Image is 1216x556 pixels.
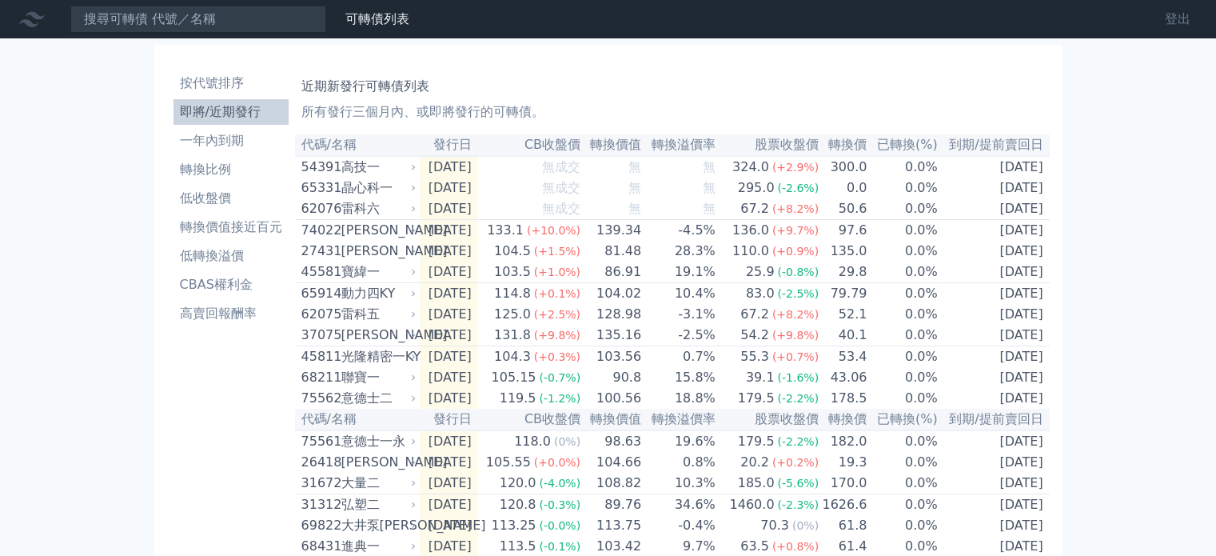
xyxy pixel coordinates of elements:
[173,128,289,154] a: 一年內到期
[478,409,581,430] th: CB收盤價
[539,519,580,532] span: (-0.0%)
[867,220,938,242] td: 0.0%
[542,180,580,195] span: 無成交
[173,189,289,208] li: 低收盤價
[716,134,819,156] th: 股票收盤價
[703,180,716,195] span: 無
[420,452,478,473] td: [DATE]
[939,304,1050,325] td: [DATE]
[642,388,716,409] td: 18.8%
[819,262,867,283] td: 29.8
[867,283,938,305] td: 0.0%
[939,241,1050,262] td: [DATE]
[819,452,867,473] td: 19.3
[628,159,641,174] span: 無
[301,221,337,240] div: 74022
[819,241,867,262] td: 135.0
[341,368,413,387] div: 聯寶一
[939,346,1050,368] td: [DATE]
[496,389,540,408] div: 119.5
[819,473,867,494] td: 170.0
[777,498,819,511] span: (-2.3%)
[777,182,819,194] span: (-2.6%)
[939,262,1050,283] td: [DATE]
[534,329,580,342] span: (+9.8%)
[173,275,289,294] li: CBAS權利金
[737,199,772,218] div: 67.2
[939,388,1050,409] td: [DATE]
[757,516,792,535] div: 70.3
[491,326,534,345] div: 131.8
[301,368,337,387] div: 68211
[341,326,413,345] div: [PERSON_NAME]
[341,262,413,282] div: 寶緯一
[729,221,772,240] div: 136.0
[867,473,938,494] td: 0.0%
[735,474,778,493] div: 185.0
[939,367,1050,388] td: [DATE]
[484,221,527,240] div: 133.1
[939,515,1050,536] td: [DATE]
[1152,6,1203,32] a: 登出
[173,160,289,179] li: 轉換比例
[581,241,642,262] td: 81.48
[642,367,716,388] td: 15.8%
[173,246,289,266] li: 低轉換溢價
[420,178,478,198] td: [DATE]
[581,473,642,494] td: 108.82
[737,537,772,556] div: 63.5
[819,325,867,346] td: 40.1
[341,537,413,556] div: 進典一
[581,220,642,242] td: 139.34
[341,305,413,324] div: 雷科五
[554,435,580,448] span: (0%)
[772,350,819,363] span: (+0.7%)
[642,494,716,516] td: 34.6%
[581,494,642,516] td: 89.76
[491,305,534,324] div: 125.0
[772,202,819,215] span: (+8.2%)
[642,283,716,305] td: 10.4%
[867,494,938,516] td: 0.0%
[867,156,938,178] td: 0.0%
[301,158,337,177] div: 54391
[642,515,716,536] td: -0.4%
[341,221,413,240] div: [PERSON_NAME]
[581,346,642,368] td: 103.56
[301,305,337,324] div: 62075
[939,430,1050,452] td: [DATE]
[420,304,478,325] td: [DATE]
[301,102,1043,122] p: 所有發行三個月內、或即將發行的可轉債。
[420,367,478,388] td: [DATE]
[496,495,540,514] div: 120.8
[539,392,580,405] span: (-1.2%)
[581,430,642,452] td: 98.63
[772,456,819,469] span: (+0.2%)
[295,409,420,430] th: 代碼/名稱
[491,242,534,261] div: 104.5
[301,347,337,366] div: 45811
[642,409,716,430] th: 轉換溢價率
[341,474,413,493] div: 大量二
[581,452,642,473] td: 104.66
[777,477,819,490] span: (-5.6%)
[642,304,716,325] td: -3.1%
[737,453,772,472] div: 20.2
[735,178,778,198] div: 295.0
[867,452,938,473] td: 0.0%
[642,473,716,494] td: 10.3%
[819,409,867,430] th: 轉換價
[420,134,478,156] th: 發行日
[939,134,1050,156] th: 到期/提前賣回日
[301,453,337,472] div: 26418
[496,537,540,556] div: 113.5
[867,430,938,452] td: 0.0%
[341,516,413,535] div: 大井泵[PERSON_NAME]
[173,218,289,237] li: 轉換價值接近百元
[341,284,413,303] div: 動力四KY
[772,329,819,342] span: (+9.8%)
[341,495,413,514] div: 弘塑二
[491,347,534,366] div: 104.3
[301,199,337,218] div: 62076
[491,262,534,282] div: 103.5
